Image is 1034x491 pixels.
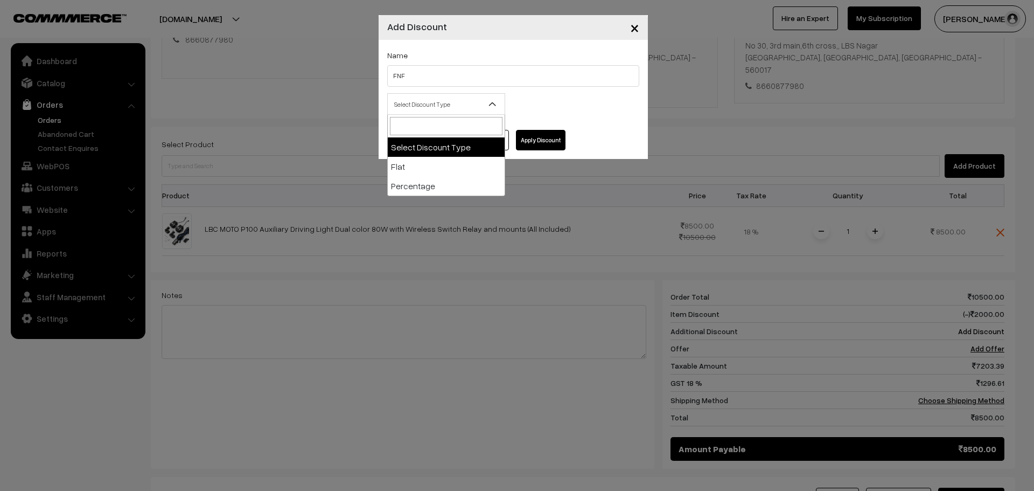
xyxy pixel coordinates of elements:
li: Select Discount Type [388,137,505,157]
button: Apply Discount [516,130,565,150]
input: Name [387,65,639,87]
span: × [630,17,639,37]
button: Close [621,11,648,44]
span: Select Discount Type [388,95,505,114]
li: Flat [388,157,505,176]
li: Percentage [388,176,505,196]
span: Select Discount Type [387,93,505,115]
label: Name [387,50,408,61]
h4: Add Discount [387,19,447,34]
